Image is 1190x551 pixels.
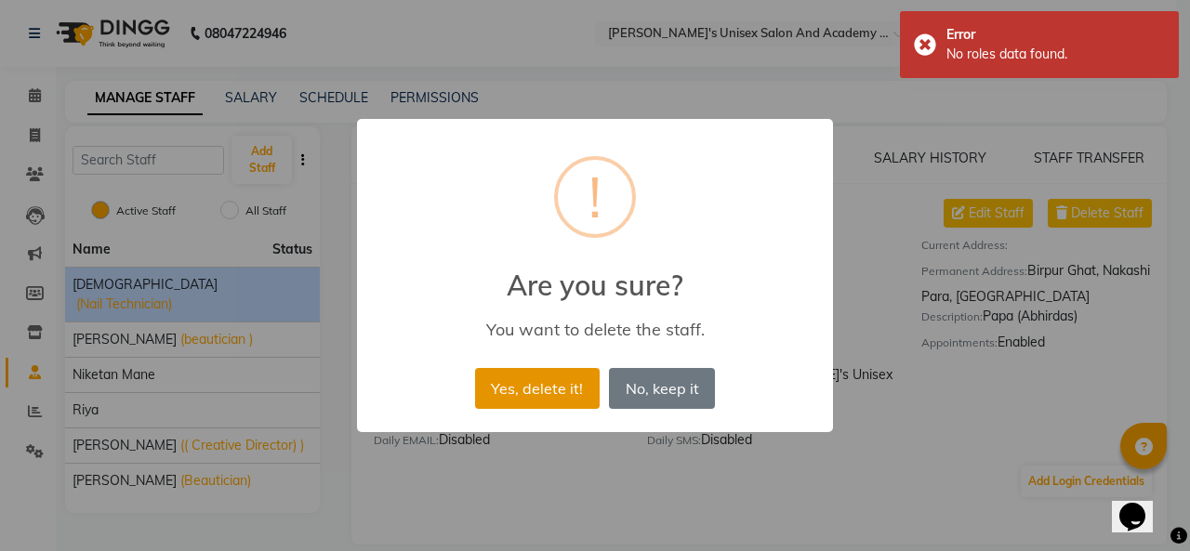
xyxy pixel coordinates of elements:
[357,246,833,302] h2: Are you sure?
[384,319,806,340] div: You want to delete the staff.
[588,160,602,234] div: !
[475,368,600,409] button: Yes, delete it!
[1112,477,1171,532] iframe: chat widget
[609,368,715,409] button: No, keep it
[946,25,1165,45] div: Error
[946,45,1165,64] div: No roles data found.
